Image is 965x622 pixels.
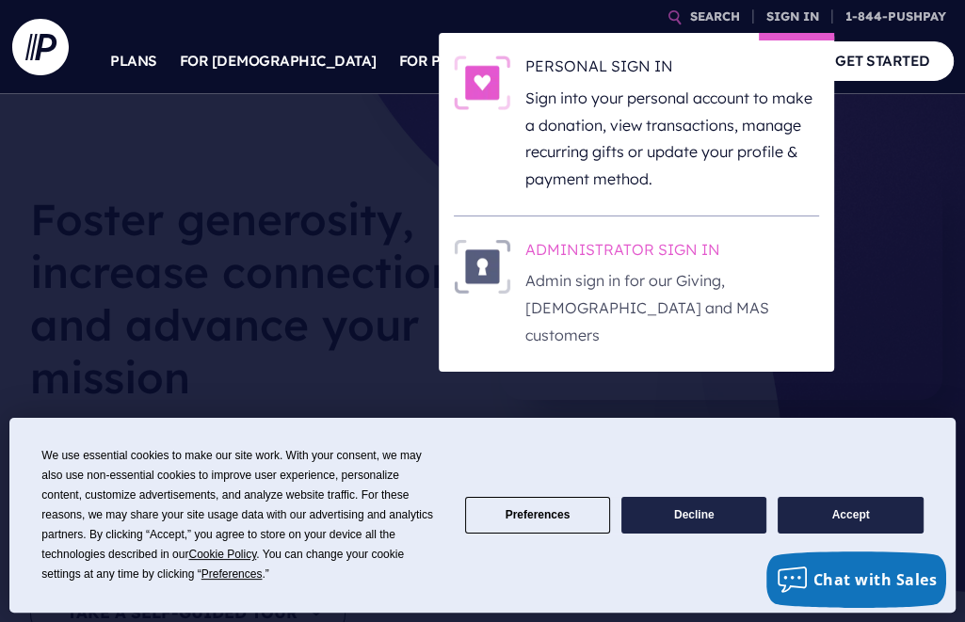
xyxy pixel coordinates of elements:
button: Decline [621,497,766,534]
a: EXPLORE [632,28,698,94]
h6: ADMINISTRATOR SIGN IN [525,239,819,267]
a: FOR [DEMOGRAPHIC_DATA] [180,28,377,94]
a: FOR PARISHES [399,28,504,94]
span: Preferences [201,567,263,581]
a: PERSONAL SIGN IN - Illustration PERSONAL SIGN IN Sign into your personal account to make a donati... [454,56,819,193]
img: PERSONAL SIGN IN - Illustration [454,56,510,110]
button: Accept [778,497,923,534]
span: Chat with Sales [813,569,938,590]
span: Cookie Policy [188,548,256,561]
a: COMPANY [720,28,790,94]
a: SOLUTIONS [526,28,610,94]
p: Sign into your personal account to make a donation, view transactions, manage recurring gifts or ... [525,85,819,193]
h6: PERSONAL SIGN IN [525,56,819,84]
p: Admin sign in for our Giving, [DEMOGRAPHIC_DATA] and MAS customers [525,267,819,348]
div: We use essential cookies to make our site work. With your consent, we may also use non-essential ... [41,446,442,584]
a: ADMINISTRATOR SIGN IN - Illustration ADMINISTRATOR SIGN IN Admin sign in for our Giving, [DEMOGRA... [454,239,819,349]
a: GET STARTED [812,41,954,80]
button: Chat with Sales [766,551,947,608]
div: Cookie Consent Prompt [9,418,956,613]
a: PLANS [110,28,157,94]
button: Preferences [465,497,610,534]
img: ADMINISTRATOR SIGN IN - Illustration [454,239,510,294]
